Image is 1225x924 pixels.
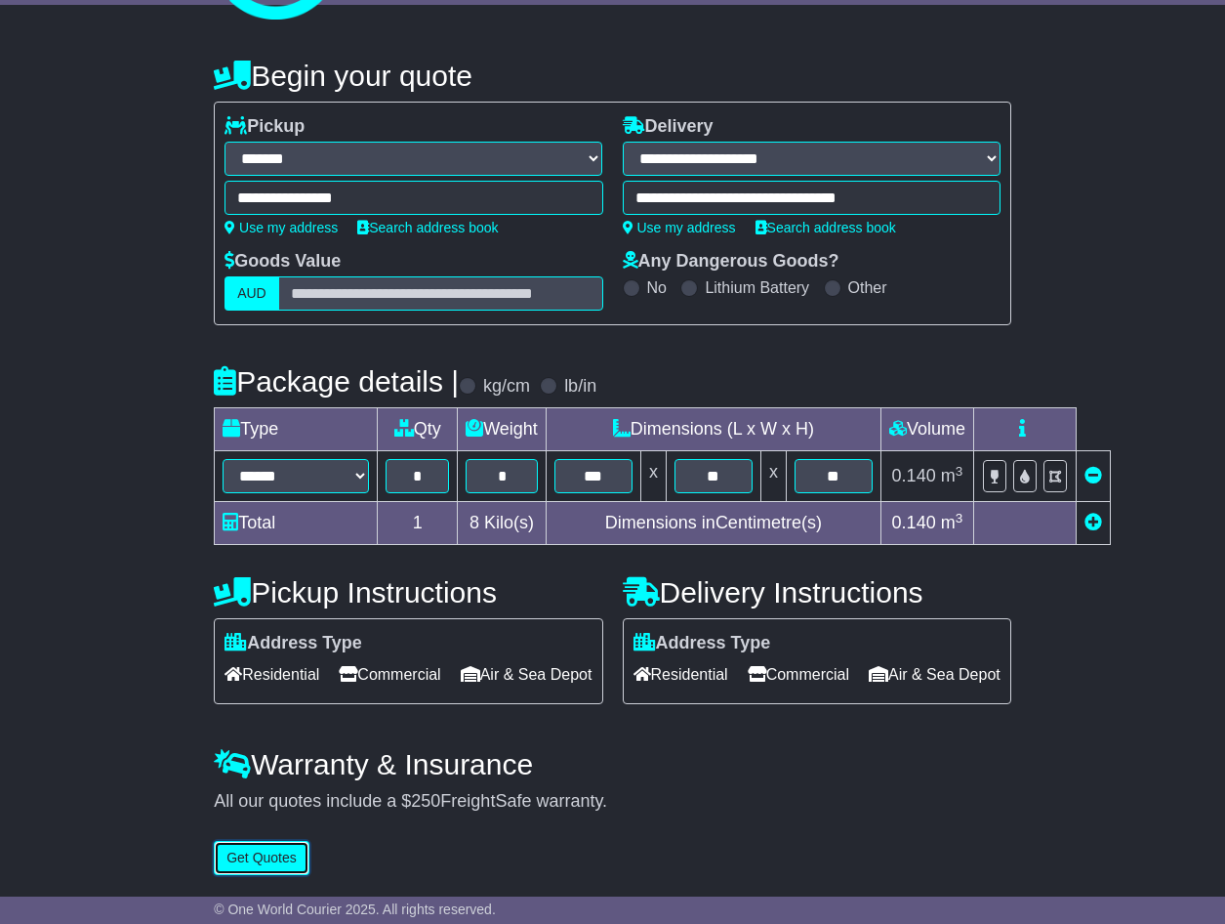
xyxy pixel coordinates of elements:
[941,466,963,485] span: m
[640,451,666,502] td: x
[869,659,1000,690] span: Air & Sea Depot
[848,278,887,297] label: Other
[225,116,305,138] label: Pickup
[623,220,736,235] a: Use my address
[1084,466,1102,485] a: Remove this item
[215,408,378,451] td: Type
[623,116,714,138] label: Delivery
[623,251,839,273] label: Any Dangerous Goods?
[225,251,341,273] label: Goods Value
[546,408,880,451] td: Dimensions (L x W x H)
[633,633,771,654] label: Address Type
[892,513,936,532] span: 0.140
[215,502,378,545] td: Total
[214,791,1011,813] div: All our quotes include a $ FreightSafe warranty.
[755,220,896,235] a: Search address book
[378,502,458,545] td: 1
[956,511,963,525] sup: 3
[225,276,279,311] label: AUD
[225,220,338,235] a: Use my address
[378,408,458,451] td: Qty
[214,365,459,398] h4: Package details |
[357,220,498,235] a: Search address book
[225,633,362,654] label: Address Type
[956,464,963,479] sup: 3
[483,376,530,398] label: kg/cm
[225,659,319,690] span: Residential
[470,513,479,532] span: 8
[760,451,786,502] td: x
[214,902,496,917] span: © One World Courier 2025. All rights reserved.
[546,502,880,545] td: Dimensions in Centimetre(s)
[461,659,592,690] span: Air & Sea Depot
[214,841,309,875] button: Get Quotes
[623,576,1011,609] h4: Delivery Instructions
[748,659,849,690] span: Commercial
[564,376,596,398] label: lb/in
[339,659,440,690] span: Commercial
[458,502,547,545] td: Kilo(s)
[647,278,667,297] label: No
[214,60,1011,92] h4: Begin your quote
[633,659,728,690] span: Residential
[214,748,1011,780] h4: Warranty & Insurance
[411,791,440,811] span: 250
[705,278,809,297] label: Lithium Battery
[214,576,602,609] h4: Pickup Instructions
[458,408,547,451] td: Weight
[880,408,973,451] td: Volume
[892,466,936,485] span: 0.140
[1084,513,1102,532] a: Add new item
[941,513,963,532] span: m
